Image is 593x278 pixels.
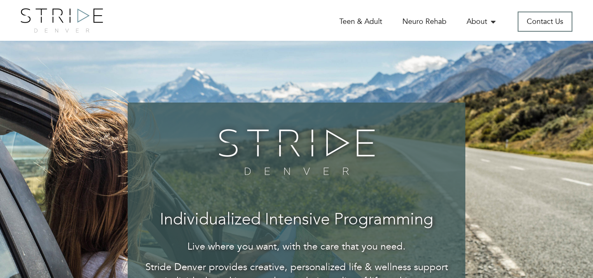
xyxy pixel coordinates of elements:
img: logo.png [21,8,103,33]
a: Contact Us [518,12,572,32]
a: Neuro Rehab [402,16,446,27]
a: Teen & Adult [339,16,382,27]
img: banner-logo.png [213,123,380,181]
p: Live where you want, with the care that you need. [144,240,449,254]
h3: Individualized Intensive Programming [144,211,449,229]
a: About [467,16,497,27]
